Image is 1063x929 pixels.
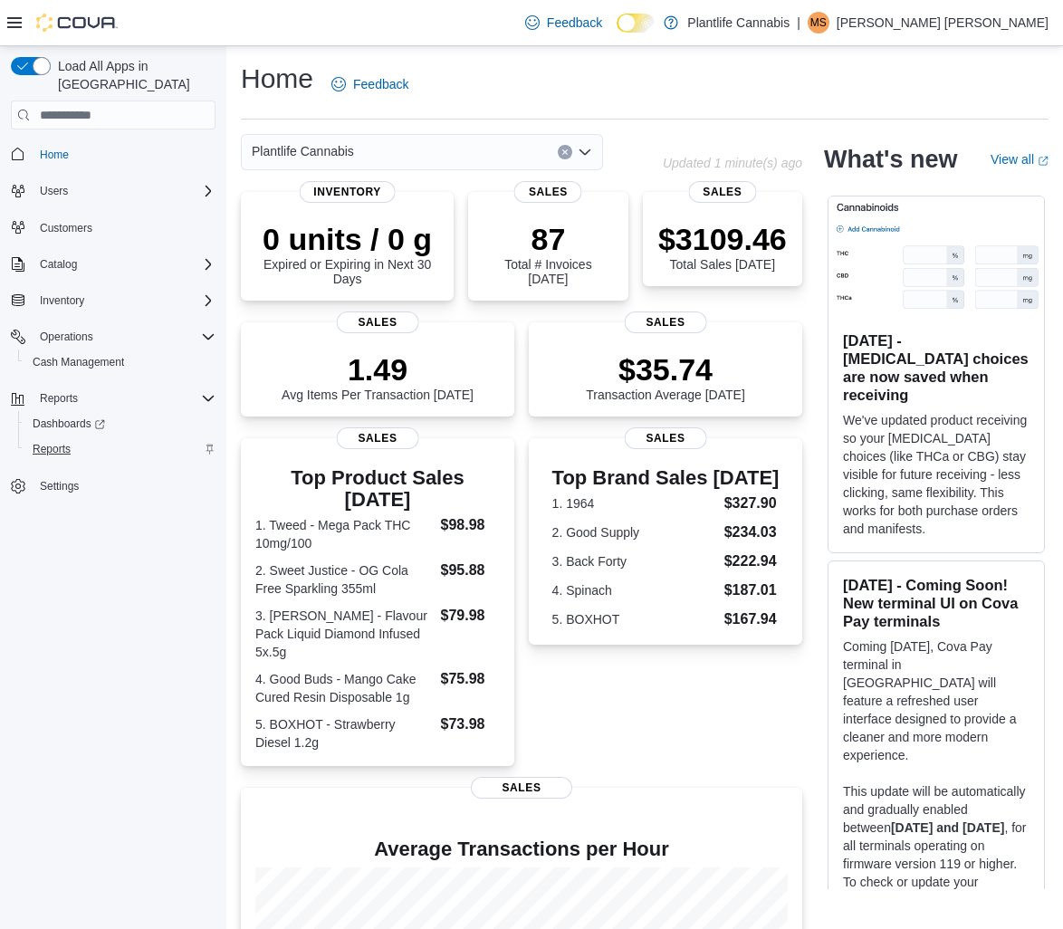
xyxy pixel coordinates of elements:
h3: [DATE] - [MEDICAL_DATA] choices are now saved when receiving [843,331,1029,404]
h4: Average Transactions per Hour [255,838,788,860]
dd: $222.94 [724,551,780,572]
div: Melissa Sue Smith [808,12,829,34]
p: 1.49 [282,351,474,388]
dt: 1. Tweed - Mega Pack THC 10mg/100 [255,516,434,552]
dt: 4. Spinach [552,581,717,599]
button: Inventory [33,290,91,311]
span: Sales [514,181,582,203]
p: Plantlife Cannabis [687,12,790,34]
span: Settings [33,474,215,497]
dd: $95.88 [441,560,501,581]
span: Inventory [40,293,84,308]
span: Customers [40,221,92,235]
button: Settings [4,473,223,499]
button: Reports [33,388,85,409]
div: Transaction Average [DATE] [586,351,745,402]
a: Feedback [324,66,416,102]
button: Catalog [33,254,84,275]
dt: 3. Back Forty [552,552,717,570]
p: We've updated product receiving so your [MEDICAL_DATA] choices (like THCa or CBG) stay visible fo... [843,411,1029,538]
span: Operations [33,326,215,348]
button: Open list of options [578,145,592,159]
span: Load All Apps in [GEOGRAPHIC_DATA] [51,57,215,93]
span: Cash Management [25,351,215,373]
span: Feedback [353,75,408,93]
dt: 1. 1964 [552,494,717,512]
span: Inventory [299,181,396,203]
dd: $98.98 [441,514,501,536]
a: Dashboards [18,411,223,436]
dt: 2. Sweet Justice - OG Cola Free Sparkling 355ml [255,561,434,598]
h3: [DATE] - Coming Soon! New terminal UI on Cova Pay terminals [843,576,1029,630]
dt: 5. BOXHOT - Strawberry Diesel 1.2g [255,715,434,752]
svg: External link [1038,156,1049,167]
div: Total # Invoices [DATE] [483,221,613,286]
span: Sales [625,427,707,449]
p: [PERSON_NAME] [PERSON_NAME] [837,12,1049,34]
p: 87 [483,221,613,257]
dt: 5. BOXHOT [552,610,717,628]
h1: Home [241,61,313,97]
dd: $187.01 [724,579,780,601]
span: Catalog [33,254,215,275]
span: Customers [33,216,215,239]
div: Expired or Expiring in Next 30 Days [255,221,439,286]
button: Users [4,178,223,204]
dt: 4. Good Buds - Mango Cake Cured Resin Disposable 1g [255,670,434,706]
p: $3109.46 [658,221,787,257]
nav: Complex example [11,133,215,546]
span: Home [40,148,69,162]
span: MS [810,12,827,34]
a: Home [33,144,76,166]
dt: 2. Good Supply [552,523,717,541]
button: Operations [33,326,101,348]
span: Sales [688,181,756,203]
h3: Top Product Sales [DATE] [255,467,500,511]
button: Home [4,140,223,167]
span: Home [33,142,215,165]
a: Dashboards [25,413,112,435]
span: Operations [40,330,93,344]
span: Sales [337,427,419,449]
div: Avg Items Per Transaction [DATE] [282,351,474,402]
span: Users [33,180,215,202]
button: Reports [18,436,223,462]
p: 0 units / 0 g [255,221,439,257]
a: View allExternal link [991,152,1049,167]
div: Total Sales [DATE] [658,221,787,272]
input: Dark Mode [617,14,655,33]
a: Feedback [518,5,609,41]
h2: What's new [824,145,957,174]
dd: $327.90 [724,493,780,514]
span: Dashboards [25,413,215,435]
span: Plantlife Cannabis [252,140,354,162]
a: Reports [25,438,78,460]
p: $35.74 [586,351,745,388]
img: Cova [36,14,118,32]
dd: $234.03 [724,522,780,543]
span: Sales [471,777,572,799]
button: Clear input [558,145,572,159]
button: Operations [4,324,223,350]
span: Sales [625,311,707,333]
dd: $167.94 [724,608,780,630]
strong: [DATE] and [DATE] [891,820,1004,835]
button: Users [33,180,75,202]
span: Cash Management [33,355,124,369]
h3: Top Brand Sales [DATE] [552,467,780,489]
button: Inventory [4,288,223,313]
a: Cash Management [25,351,131,373]
span: Reports [33,442,71,456]
span: Reports [25,438,215,460]
p: | [797,12,800,34]
dd: $79.98 [441,605,501,627]
a: Customers [33,217,100,239]
button: Cash Management [18,350,223,375]
span: Settings [40,479,79,493]
span: Catalog [40,257,77,272]
span: Users [40,184,68,198]
span: Dashboards [33,417,105,431]
p: Updated 1 minute(s) ago [663,156,802,170]
dd: $75.98 [441,668,501,690]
